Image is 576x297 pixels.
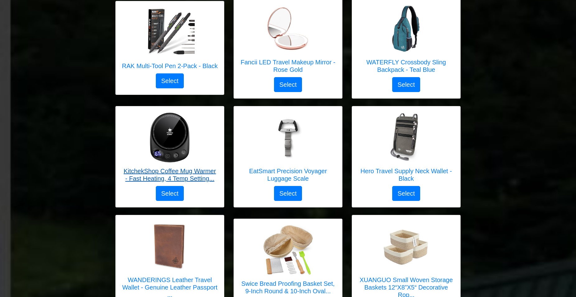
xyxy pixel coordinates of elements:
[122,62,218,70] h5: RAK Multi-Tool Pen 2-Pack - Black
[381,4,431,53] img: WATERFLY Crossbody Sling Backpack - Teal Blue
[358,58,454,73] h5: WATERFLY Crossbody Sling Backpack - Teal Blue
[358,113,454,186] a: Hero Travel Supply Neck Wallet - Black Hero Travel Supply Neck Wallet - Black
[381,221,431,271] img: XUANGUO Small Woven Storage Baskets 12“X8”X5“ Decorative Rope Bins for Organizing Shelves, Closet...
[358,167,454,182] h5: Hero Travel Supply Neck Wallet - Black
[263,4,313,53] img: Fancii LED Travel Makeup Mirror - Rose Gold
[122,167,218,182] h5: KitchekShop Coffee Mug Warmer - Fast Heating, 4 Temp Setting...
[240,58,336,73] h5: Fancii LED Travel Makeup Mirror - Rose Gold
[274,186,302,201] button: Select
[240,280,336,295] h5: Swice Bread Proofing Basket Set, 9-Inch Round & 10-Inch Oval...
[240,113,336,186] a: EatSmart Precision Voyager Luggage Scale EatSmart Precision Voyager Luggage Scale
[240,167,336,182] h5: EatSmart Precision Voyager Luggage Scale
[156,73,184,88] button: Select
[122,7,218,73] a: RAK Multi-Tool Pen 2-Pack - Black RAK Multi-Tool Pen 2-Pack - Black
[392,77,420,92] button: Select
[156,186,184,201] button: Select
[392,186,420,201] button: Select
[145,7,195,57] img: RAK Multi-Tool Pen 2-Pack - Black
[145,221,195,271] img: WANDERINGS Leather Travel Wallet - Genuine Leather Passport Holder - RFID Blocking - Brown
[358,4,454,77] a: WATERFLY Crossbody Sling Backpack - Teal Blue WATERFLY Crossbody Sling Backpack - Teal Blue
[122,113,218,186] a: KitchekShop Coffee Mug Warmer - Fast Heating, 4 Temp Settings - Black KitchekShop Coffee Mug Warm...
[274,77,302,92] button: Select
[145,113,195,162] img: KitchekShop Coffee Mug Warmer - Fast Heating, 4 Temp Settings - Black
[381,113,431,162] img: Hero Travel Supply Neck Wallet - Black
[263,113,313,162] img: EatSmart Precision Voyager Luggage Scale
[240,4,336,77] a: Fancii LED Travel Makeup Mirror - Rose Gold Fancii LED Travel Makeup Mirror - Rose Gold
[263,225,313,275] img: Swice Bread Proofing Basket Set, 9-Inch Round & 10-Inch Oval Banneton Sourdough Starter Kit with ...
